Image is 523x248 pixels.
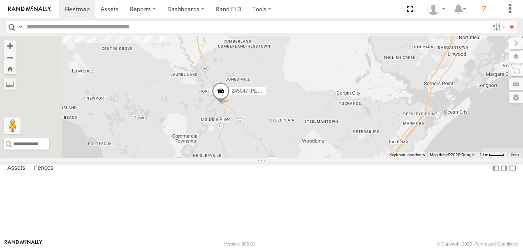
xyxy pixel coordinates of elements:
[231,88,290,94] span: 245047 [PERSON_NAME]
[4,51,16,63] button: Zoom out
[489,21,507,33] label: Search Filter Options
[224,241,255,246] div: Version: 305.01
[500,162,508,174] label: Dock Summary Table to the Right
[424,3,448,15] div: John Olaniyan
[492,162,500,174] label: Dock Summary Table to the Left
[509,92,523,103] label: Map Settings
[477,152,507,158] button: Map Scale: 2 km per 34 pixels
[30,162,58,174] label: Fences
[5,240,42,248] a: Visit our Website
[8,6,51,12] img: rand-logo.svg
[4,63,16,74] button: Zoom Home
[4,40,16,51] button: Zoom in
[389,152,425,158] button: Keyboard shortcuts
[477,2,491,16] i: ?
[4,117,21,134] button: Drag Pegman onto the map to open Street View
[3,162,29,174] label: Assets
[4,78,16,90] label: Measure
[479,152,488,157] span: 2 km
[511,153,519,157] a: Terms
[430,152,474,157] span: Map data ©2025 Google
[437,241,518,246] div: © Copyright 2025 -
[17,21,24,33] label: Search Query
[509,162,517,174] label: Hide Summary Table
[475,241,518,246] a: Terms and Conditions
